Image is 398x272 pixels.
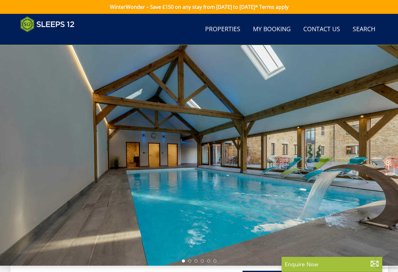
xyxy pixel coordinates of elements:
[17,36,83,41] iframe: Customer reviews powered by Trustpilot
[20,16,75,32] img: Sleeps 12
[350,22,378,37] a: Search
[250,22,293,37] a: My Booking
[285,260,379,268] p: Enquire Now
[203,22,243,37] a: Properties
[301,22,343,37] a: Contact Us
